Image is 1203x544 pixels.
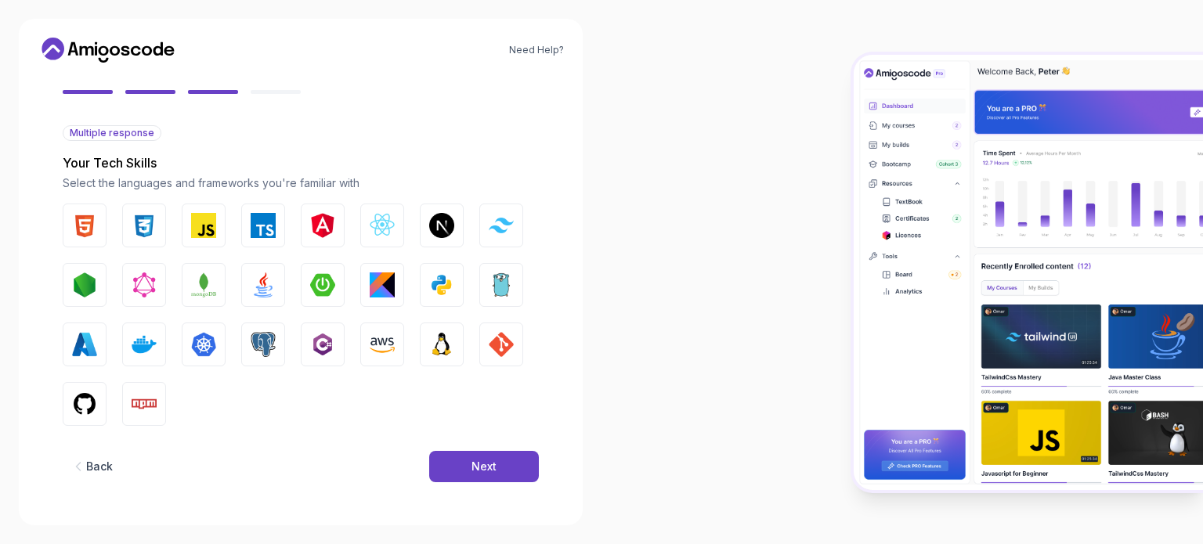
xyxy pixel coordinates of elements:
[471,459,497,474] div: Next
[360,263,404,307] button: Kotlin
[360,322,404,366] button: AWS
[251,213,276,238] img: TypeScript
[489,332,514,357] img: GIT
[182,322,226,366] button: Kubernetes
[241,322,285,366] button: PostgreSQL
[509,44,564,56] a: Need Help?
[63,451,121,482] button: Back
[132,213,157,238] img: CSS
[63,382,107,426] button: GitHub
[429,213,454,238] img: Next.js
[63,322,107,366] button: Azure
[122,204,166,247] button: CSS
[429,332,454,357] img: Linux
[241,263,285,307] button: Java
[420,322,464,366] button: Linux
[132,272,157,297] img: GraphQL
[479,263,523,307] button: Go
[70,127,154,139] span: Multiple response
[72,272,97,297] img: Node.js
[72,391,97,416] img: GitHub
[301,204,345,247] button: Angular
[86,459,113,474] div: Back
[241,204,285,247] button: TypeScript
[122,382,166,426] button: Npm
[310,213,335,238] img: Angular
[63,204,107,247] button: HTML
[63,153,539,172] p: Your Tech Skills
[370,272,395,297] img: Kotlin
[370,213,395,238] img: React.js
[63,175,539,191] p: Select the languages and frameworks you're familiar with
[360,204,404,247] button: React.js
[429,272,454,297] img: Python
[370,332,395,357] img: AWS
[182,263,226,307] button: MongoDB
[122,322,166,366] button: Docker
[182,204,226,247] button: JavaScript
[132,391,157,416] img: Npm
[310,272,335,297] img: Spring Boot
[489,272,514,297] img: Go
[63,263,107,307] button: Node.js
[251,332,276,357] img: PostgreSQL
[122,263,166,307] button: GraphQL
[132,332,157,357] img: Docker
[301,322,345,366] button: C#
[191,213,216,238] img: JavaScript
[191,332,216,357] img: Kubernetes
[479,204,523,247] button: Tailwind CSS
[489,218,514,232] img: Tailwind CSS
[854,55,1203,490] img: Amigoscode Dashboard
[72,213,97,238] img: HTML
[191,272,216,297] img: MongoDB
[420,204,464,247] button: Next.js
[429,451,539,482] button: Next
[310,332,335,357] img: C#
[420,263,464,307] button: Python
[251,272,276,297] img: Java
[301,263,345,307] button: Spring Boot
[72,332,97,357] img: Azure
[38,38,179,63] a: Home link
[479,322,523,366] button: GIT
